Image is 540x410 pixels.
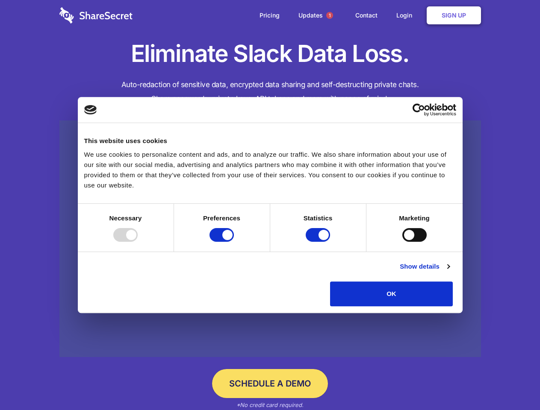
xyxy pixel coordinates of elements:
h4: Auto-redaction of sensitive data, encrypted data sharing and self-destructing private chats. Shar... [59,78,481,106]
div: This website uses cookies [84,136,456,146]
a: Contact [347,2,386,29]
a: Schedule a Demo [212,369,328,398]
strong: Necessary [109,214,142,222]
img: logo [84,105,97,114]
strong: Preferences [203,214,240,222]
h1: Eliminate Slack Data Loss. [59,38,481,69]
a: Sign Up [427,6,481,24]
strong: Marketing [399,214,430,222]
a: Login [388,2,425,29]
a: Usercentrics Cookiebot - opens in a new window [381,103,456,116]
div: We use cookies to personalize content and ads, and to analyze our traffic. We also share informat... [84,149,456,190]
span: 1 [326,12,333,19]
a: Show details [400,261,449,272]
strong: Statistics [304,214,333,222]
em: *No credit card required. [236,401,304,408]
a: Wistia video thumbnail [59,120,481,357]
img: logo-wordmark-white-trans-d4663122ce5f474addd5e946df7df03e33cb6a1c49d2221995e7729f52c070b2.svg [59,7,133,23]
a: Pricing [251,2,288,29]
button: OK [330,281,453,306]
